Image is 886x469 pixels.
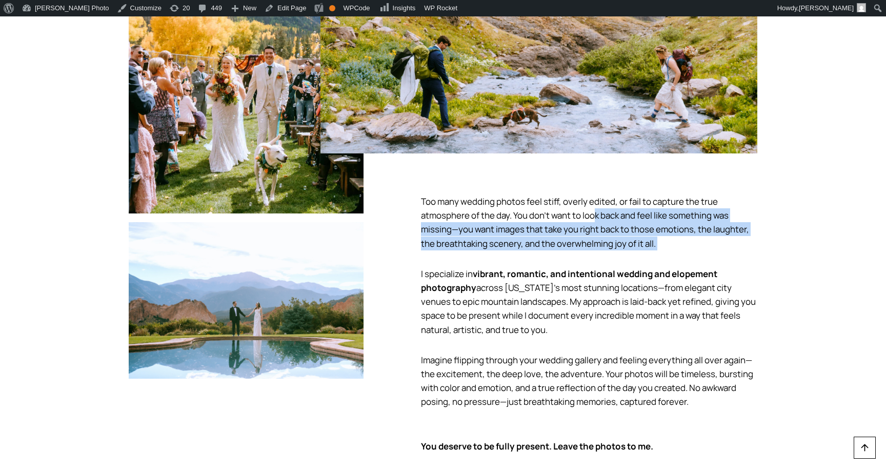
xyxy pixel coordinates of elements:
div: OK [329,5,335,11]
p: I specialize in across [US_STATE]’s most stunning locations—from elegant city venues to epic moun... [421,267,757,337]
a: Scroll to top [854,437,876,459]
p: Too many wedding photos feel stiff, overly edited, or fail to capture the true atmosphere of the ... [421,194,757,250]
span: Insights [393,4,416,12]
span: [PERSON_NAME] [799,4,854,12]
strong: You deserve to be fully present. Leave the photos to me. [421,440,653,452]
p: Imagine flipping through your wedding gallery and feeling everything all over again—the excitemen... [421,353,757,409]
strong: vibrant, romantic, and intentional wedding and elopement photography [421,268,717,294]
